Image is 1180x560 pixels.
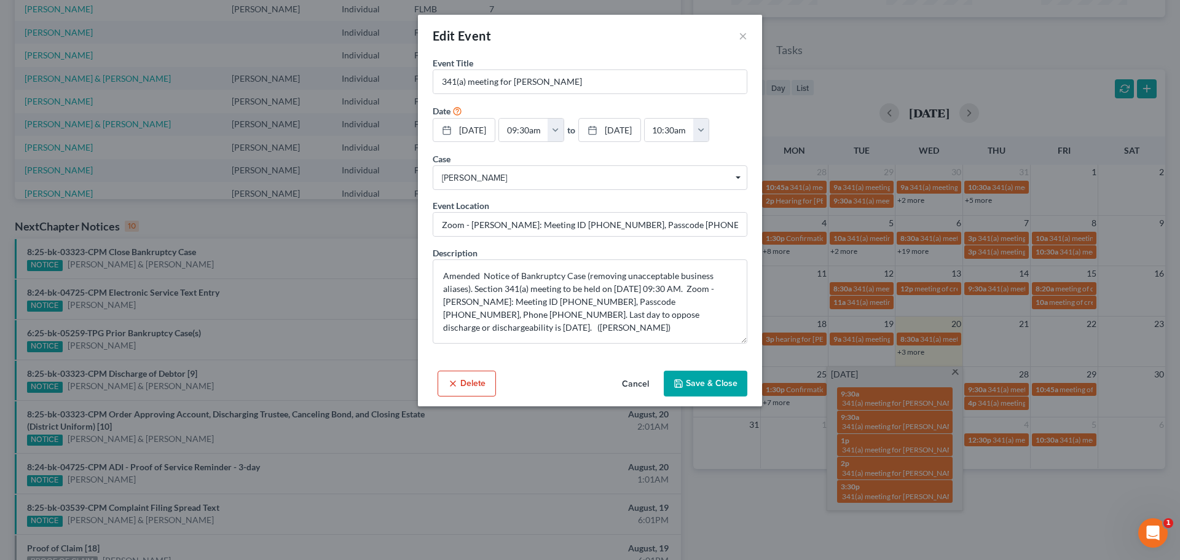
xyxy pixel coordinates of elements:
[612,372,659,396] button: Cancel
[645,119,694,142] input: -- : --
[442,172,738,184] span: [PERSON_NAME]
[664,371,747,396] button: Save & Close
[433,246,478,259] label: Description
[739,28,747,43] button: ×
[433,213,747,236] input: Enter location...
[433,28,491,43] span: Edit Event
[567,124,575,136] label: to
[499,119,548,142] input: -- : --
[579,119,640,142] a: [DATE]
[1138,518,1168,548] iframe: Intercom live chat
[1163,518,1173,528] span: 1
[433,165,747,190] span: Select box activate
[433,58,473,68] span: Event Title
[433,119,495,142] a: [DATE]
[433,105,450,117] label: Date
[433,152,450,165] label: Case
[438,371,496,396] button: Delete
[433,199,489,212] label: Event Location
[433,70,747,93] input: Enter event name...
